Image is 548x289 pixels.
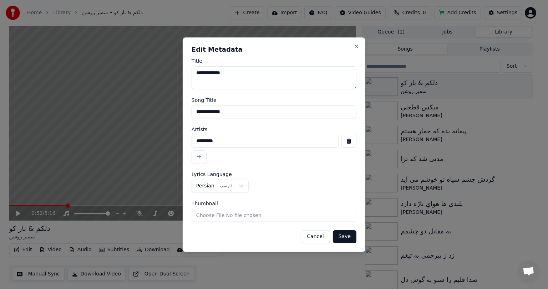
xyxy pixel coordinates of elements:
label: Artists [192,127,356,132]
h2: Edit Metadata [192,46,356,53]
span: Thumbnail [192,201,218,206]
button: Save [333,230,356,243]
button: Cancel [301,230,330,243]
span: Lyrics Language [192,172,232,177]
label: Song Title [192,98,356,103]
label: Title [192,58,356,63]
